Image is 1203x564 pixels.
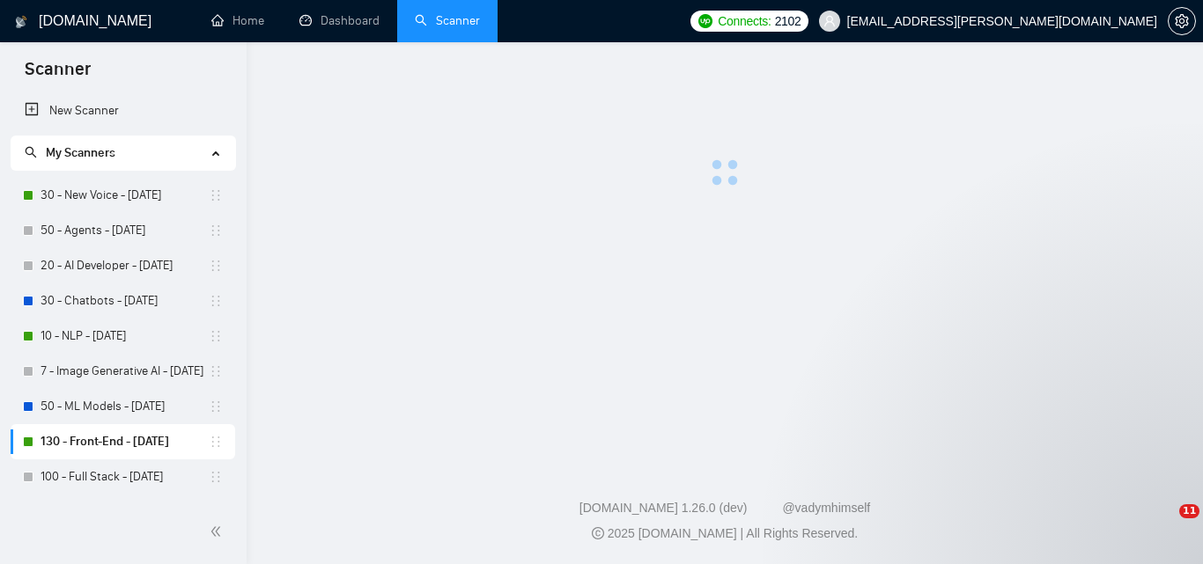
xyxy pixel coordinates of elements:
[41,319,209,354] a: 10 - NLP - [DATE]
[209,294,223,308] span: holder
[1169,14,1195,28] span: setting
[210,523,227,540] span: double-left
[579,501,748,515] a: [DOMAIN_NAME] 1.26.0 (dev)
[209,470,223,484] span: holder
[11,93,235,128] li: New Scanner
[1168,7,1196,35] button: setting
[11,459,235,494] li: 100 - Full Stack - 2025.08.21
[1179,504,1199,518] span: 11
[261,524,1189,543] div: 2025 [DOMAIN_NAME] | All Rights Reserved.
[41,424,209,459] a: 130 - Front-End - [DATE]
[209,223,223,238] span: holder
[15,8,27,36] img: logo
[11,248,235,283] li: 20 - AI Developer - 2025.08.21
[11,283,235,319] li: 30 - Chatbots - 2025.01.18
[209,188,223,202] span: holder
[25,146,37,158] span: search
[11,494,235,530] li: Inactive - Python - Automation - 2025.01.13
[1168,14,1196,28] a: setting
[209,399,223,414] span: holder
[11,354,235,389] li: 7 - Image Generative AI - 2025.08.21
[718,11,771,31] span: Connects:
[11,56,105,93] span: Scanner
[775,11,801,31] span: 2102
[209,435,223,449] span: holder
[41,459,209,494] a: 100 - Full Stack - [DATE]
[11,424,235,459] li: 130 - Front-End - 2025.08.18
[41,248,209,283] a: 20 - AI Developer - [DATE]
[11,213,235,248] li: 50 - Agents - 2025.08.21
[41,354,209,389] a: 7 - Image Generative AI - [DATE]
[41,178,209,213] a: 30 - New Voice - [DATE]
[46,145,115,160] span: My Scanners
[11,389,235,424] li: 50 - ML Models - 2025.08.20
[209,364,223,378] span: holder
[25,93,221,128] a: New Scanner
[209,259,223,273] span: holder
[823,15,836,27] span: user
[209,329,223,343] span: holder
[299,13,380,28] a: dashboardDashboard
[698,14,712,28] img: upwork-logo.png
[211,13,264,28] a: homeHome
[1143,504,1185,546] iframe: Intercom live chat
[11,178,235,213] li: 30 - New Voice - 2025.08.20
[11,319,235,354] li: 10 - NLP - 2025.08.20
[41,213,209,248] a: 50 - Agents - [DATE]
[782,501,870,515] a: @vadymhimself
[592,527,604,539] span: copyright
[415,13,480,28] a: searchScanner
[41,389,209,424] a: 50 - ML Models - [DATE]
[41,283,209,319] a: 30 - Chatbots - [DATE]
[25,145,115,160] span: My Scanners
